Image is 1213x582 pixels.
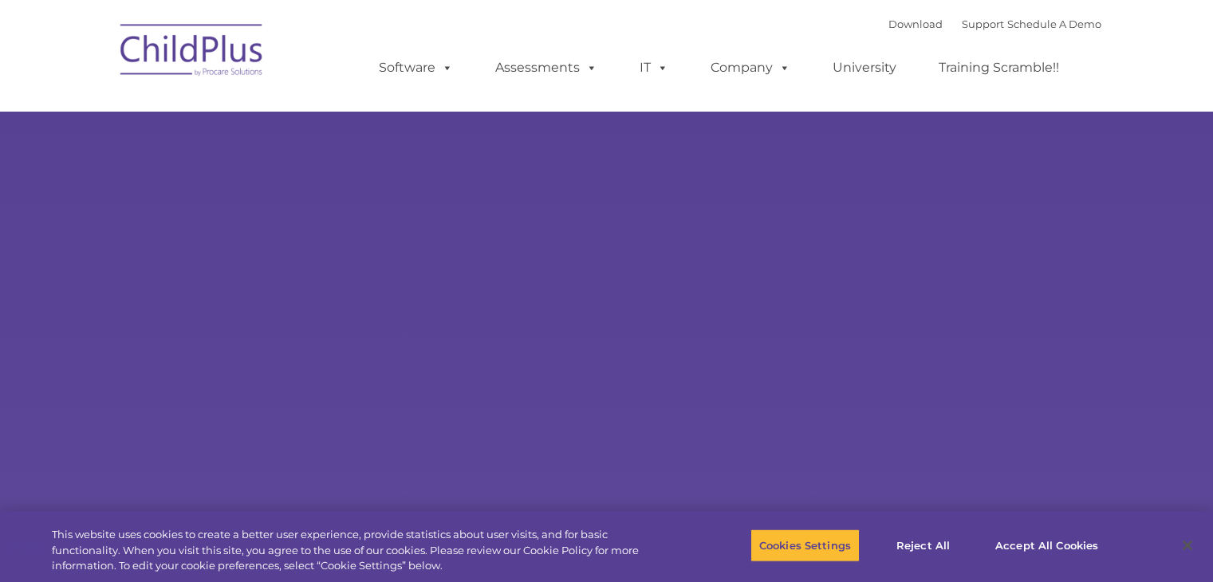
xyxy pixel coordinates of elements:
a: University [817,52,912,84]
a: Download [888,18,943,30]
a: Schedule A Demo [1007,18,1101,30]
a: Support [962,18,1004,30]
div: This website uses cookies to create a better user experience, provide statistics about user visit... [52,527,668,574]
font: | [888,18,1101,30]
button: Accept All Cookies [987,529,1107,562]
button: Close [1170,528,1205,563]
a: Assessments [479,52,613,84]
a: Company [695,52,806,84]
a: Training Scramble!! [923,52,1075,84]
img: ChildPlus by Procare Solutions [112,13,272,92]
a: IT [624,52,684,84]
a: Software [363,52,469,84]
button: Cookies Settings [750,529,860,562]
button: Reject All [873,529,973,562]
